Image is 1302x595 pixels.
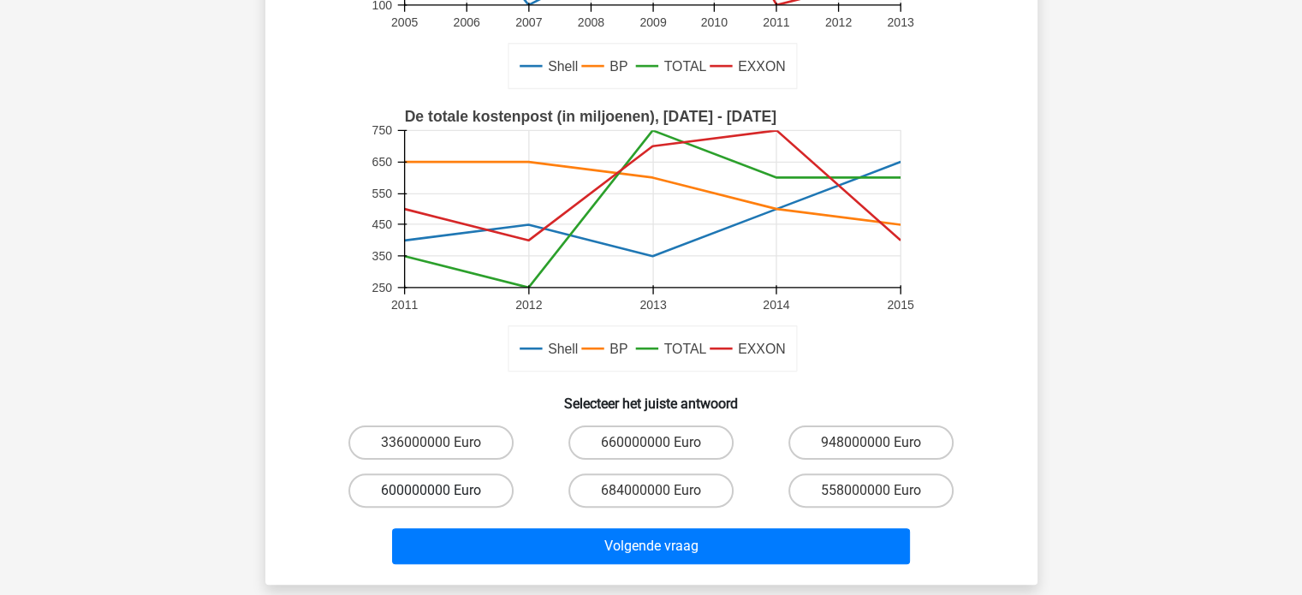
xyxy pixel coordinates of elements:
text: 2007 [515,15,542,29]
label: 336000000 Euro [348,425,514,460]
text: 250 [372,281,392,295]
text: 550 [372,187,392,200]
text: 650 [372,155,392,169]
text: TOTAL [663,342,706,356]
text: 2014 [763,298,789,312]
text: 2009 [639,15,666,29]
text: 2011 [390,298,417,312]
text: 2011 [763,15,789,29]
text: BP [609,342,627,356]
text: TOTAL [663,59,706,74]
text: Shell [548,342,578,356]
button: Volgende vraag [392,528,910,564]
label: 684000000 Euro [568,473,734,508]
text: 2013 [639,298,666,312]
text: BP [609,59,627,74]
text: 350 [372,249,392,263]
text: 750 [372,123,392,137]
text: EXXON [738,59,785,74]
h6: Selecteer het juiste antwoord [293,382,1010,412]
text: 2012 [824,15,851,29]
text: 2013 [887,15,913,29]
text: 2006 [453,15,479,29]
text: Shell [548,59,578,74]
text: 2015 [887,298,913,312]
text: De totale kostenpost (in miljoenen), [DATE] - [DATE] [404,108,776,125]
label: 600000000 Euro [348,473,514,508]
text: 2008 [577,15,603,29]
label: 660000000 Euro [568,425,734,460]
label: 558000000 Euro [788,473,954,508]
text: 2012 [515,298,542,312]
text: 2010 [700,15,727,29]
text: EXXON [738,342,785,356]
text: 450 [372,217,392,231]
text: 2005 [390,15,417,29]
label: 948000000 Euro [788,425,954,460]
